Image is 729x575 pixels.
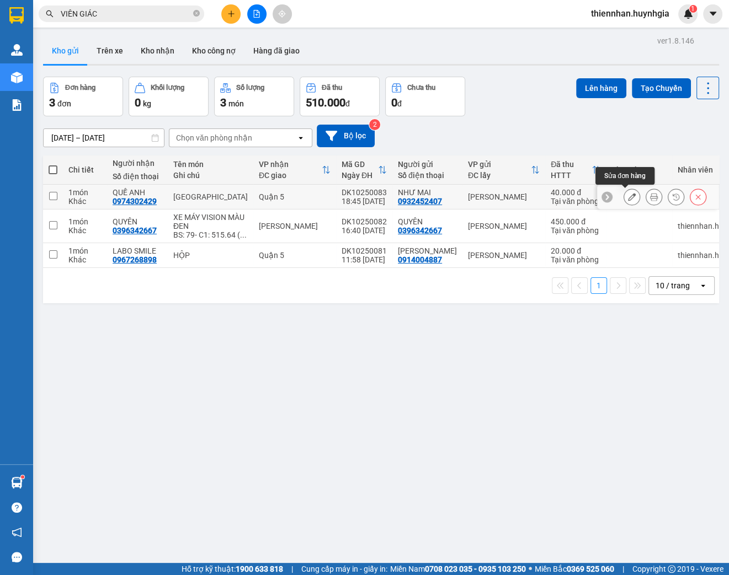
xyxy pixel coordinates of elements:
div: Tên món [173,160,248,169]
button: Lên hàng [576,78,626,98]
div: Sửa đơn hàng [595,167,654,185]
div: DK10250082 [342,217,387,226]
button: Kho công nợ [183,37,244,64]
span: notification [12,527,22,538]
div: LABO SMILE [113,246,162,255]
div: Khối lượng [151,84,184,92]
img: icon-new-feature [683,9,693,19]
div: Ngày ĐH [342,171,378,180]
button: Khối lượng0kg [129,77,209,116]
button: Số lượng3món [214,77,294,116]
button: aim [273,4,292,24]
span: search [46,10,54,18]
img: warehouse-icon [11,44,23,56]
div: 1 món [68,246,102,255]
span: Miền Bắc [535,563,614,575]
div: [PERSON_NAME] [259,222,331,230]
button: 1 [590,277,607,294]
sup: 1 [689,5,697,13]
div: Số lượng [236,84,264,92]
span: message [12,552,22,562]
button: caret-down [703,4,722,24]
div: [PERSON_NAME] [468,222,540,230]
img: warehouse-icon [11,72,23,83]
div: Khác [68,226,102,235]
div: 0396342667 [113,226,157,235]
button: Tạo Chuyến [632,78,691,98]
div: 11:58 [DATE] [342,255,387,264]
img: warehouse-icon [11,477,23,488]
span: 0 [391,96,397,109]
div: Tại văn phòng [551,197,600,206]
div: 450.000 đ [551,217,600,226]
span: đ [397,99,402,108]
button: Kho gửi [43,37,88,64]
sup: 1 [21,475,24,479]
strong: 0708 023 035 - 0935 103 250 [425,565,526,573]
div: TX [173,192,248,201]
div: Chọn văn phòng nhận [176,132,252,143]
button: Kho nhận [132,37,183,64]
span: copyright [668,565,675,573]
div: Khác [68,255,102,264]
div: ĐC giao [259,171,322,180]
div: VP gửi [468,160,531,169]
div: Quận 5 [259,192,331,201]
div: HỘP [173,251,248,260]
span: VP Gửi: [PERSON_NAME] [4,36,68,41]
div: Tại văn phòng [551,255,600,264]
button: Chưa thu0đ [385,77,465,116]
button: Đơn hàng3đơn [43,77,123,116]
div: DK10250081 [342,246,387,255]
svg: open [699,281,707,290]
div: Ghi chú [173,171,248,180]
span: file-add [253,10,260,18]
div: Chưa thu [611,165,667,174]
div: ver 1.8.146 [657,35,694,47]
span: 1 [691,5,695,13]
span: 3 [49,96,55,109]
span: ĐC: [GEOGRAPHIC_DATA], [GEOGRAPHIC_DATA], xã [GEOGRAPHIC_DATA] ([GEOGRAPHIC_DATA]) [4,44,71,66]
div: 18:45 [DATE] [342,197,387,206]
div: 0967268898 [113,255,157,264]
span: VP Nhận: Quận 5 [84,36,127,41]
button: plus [221,4,241,24]
div: MỘNG TƯỜNG [398,246,457,255]
span: plus [227,10,235,18]
span: ĐC: [STREET_ADDRESS][PERSON_NAME] [84,49,146,60]
div: HTTT [551,171,592,180]
button: Bộ lọc [317,125,375,147]
div: 40.000 đ [551,188,600,197]
strong: [PERSON_NAME] [65,13,131,24]
div: Khác [68,197,102,206]
div: Đã thu [322,84,342,92]
sup: 2 [369,119,380,130]
div: QUẾ ANH [113,188,162,197]
span: aim [278,10,286,18]
span: món [228,99,244,108]
span: ---------------------------------------------- [24,78,142,87]
span: đơn [57,99,71,108]
div: Số điện thoại [113,172,162,181]
strong: 0369 525 060 [567,565,614,573]
div: Chi tiết [68,165,102,174]
div: Tại văn phòng [551,226,600,235]
span: 3 [220,96,226,109]
button: Đã thu510.000đ [300,77,380,116]
span: | [622,563,624,575]
div: QUYÊN [398,217,457,226]
th: Toggle SortBy [253,155,336,185]
div: 1 món [68,217,102,226]
div: 0974302429 [113,197,157,206]
div: 1 món [68,188,102,197]
span: 0 [135,96,141,109]
div: Chưa thu [407,84,435,92]
svg: open [296,133,305,142]
input: Select a date range. [44,129,164,147]
div: Người gửi [398,160,457,169]
img: logo [4,4,32,32]
th: Toggle SortBy [462,155,545,185]
div: Đã thu [551,160,592,169]
div: 0914004887 [398,255,442,264]
div: 20.000 đ [551,246,600,255]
